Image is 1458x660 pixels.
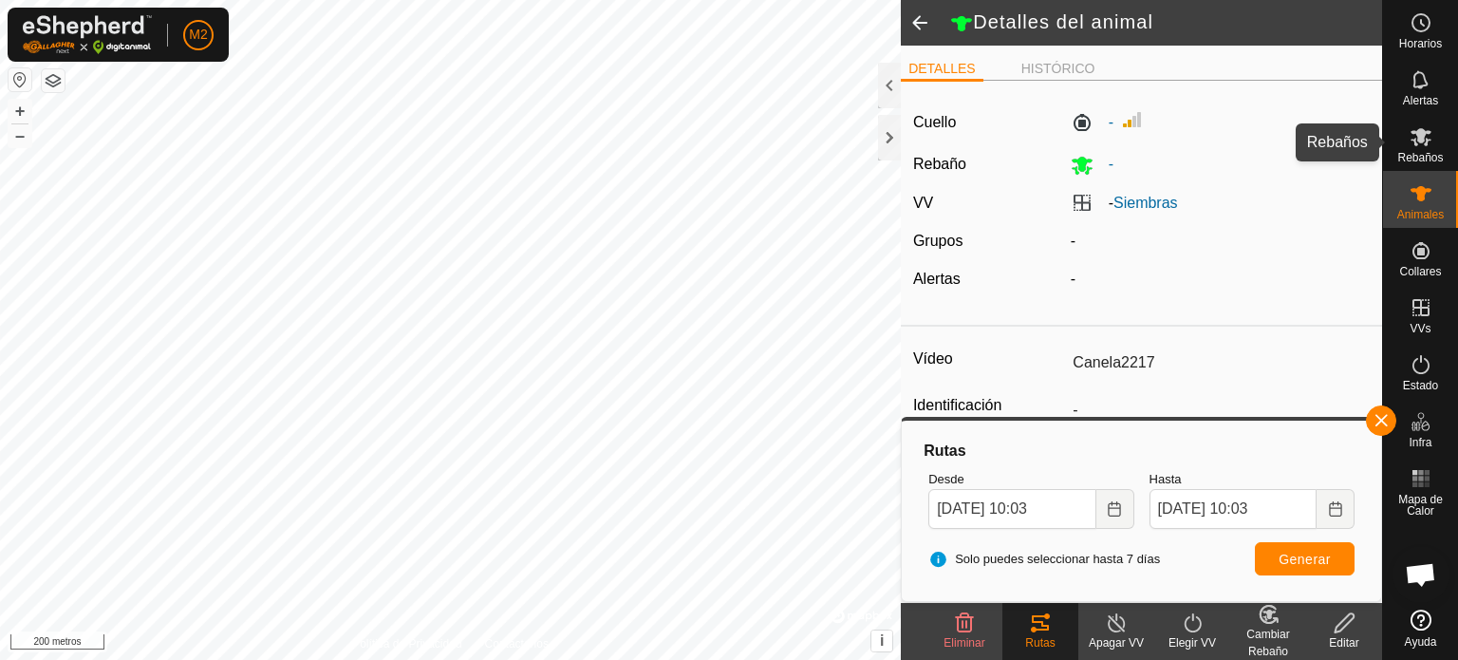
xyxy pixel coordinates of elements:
[1403,94,1438,107] font: Alertas
[485,635,549,652] a: Contáctenos
[352,635,461,652] a: Política de Privacidad
[1383,602,1458,655] a: Ayuda
[1397,208,1444,221] font: Animales
[1255,542,1355,575] button: Generar
[1071,233,1075,249] font: -
[1109,114,1113,130] font: -
[1109,156,1113,172] font: -
[9,68,31,91] button: Restablecer Mapa
[1399,265,1441,278] font: Collares
[1317,489,1355,529] button: Elija fecha
[1121,108,1144,131] img: Intensidad de Señal
[924,443,965,459] font: Rutas
[1071,271,1075,287] font: -
[1246,628,1289,658] font: Cambiar Rebaño
[913,397,1001,436] font: Identificación electrónica
[1397,151,1443,164] font: Rebaños
[871,631,892,651] button: i
[880,632,884,649] font: i
[913,350,953,367] font: Vídeo
[913,156,966,172] font: Rebaño
[913,114,956,130] font: Cuello
[1329,636,1358,650] font: Editar
[913,233,963,249] font: Grupos
[913,195,933,211] font: VV
[928,472,964,486] font: Desde
[9,100,31,123] button: +
[1089,636,1144,650] font: Apagar VV
[1410,322,1430,335] font: VVs
[944,636,984,650] font: Eliminar
[189,27,207,42] font: M2
[1168,636,1216,650] font: Elegir VV
[1409,436,1431,449] font: Infra
[23,15,152,54] img: Logotipo de Gallagher
[1150,472,1182,486] font: Hasta
[1393,546,1449,603] div: Chat abierto
[1279,552,1331,567] font: Generar
[485,637,549,651] font: Contáctenos
[15,101,26,121] font: +
[908,61,976,76] font: DETALLES
[1399,37,1442,50] font: Horarios
[913,271,961,287] font: Alertas
[1403,379,1438,392] font: Estado
[1109,195,1113,211] font: -
[1405,635,1437,649] font: Ayuda
[42,69,65,92] button: Capas del Mapa
[955,552,1160,566] font: Solo puedes seleccionar hasta 7 días
[1113,195,1178,211] a: Siembras
[1021,61,1095,76] font: HISTÓRICO
[352,637,461,651] font: Política de Privacidad
[9,124,31,147] button: –
[15,125,25,145] font: –
[1096,489,1134,529] button: Elija fecha
[1025,636,1055,650] font: Rutas
[1398,493,1443,518] font: Mapa de Calor
[973,11,1153,32] font: Detalles del animal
